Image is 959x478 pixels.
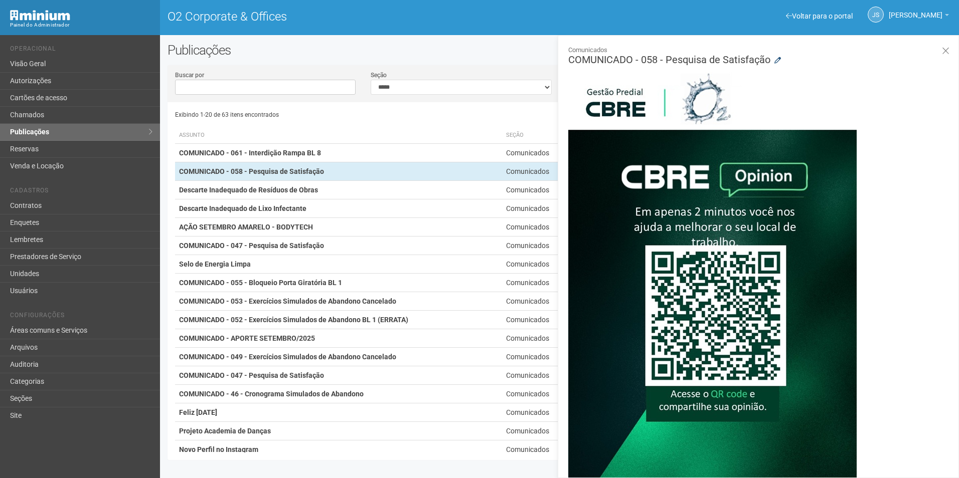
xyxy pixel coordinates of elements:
[175,107,560,122] div: Exibindo 1-20 de 63 itens encontrados
[179,353,396,361] strong: COMUNICADO - 049 - Exercícios Simulados de Abandono Cancelado
[179,427,271,435] strong: Projeto Academia de Danças
[175,71,204,80] label: Buscar por
[179,223,313,231] strong: AÇÃO SETEMBRO AMARELO - BODYTECH
[502,236,606,255] td: Comunicados
[179,390,364,398] strong: COMUNICADO - 46 - Cronograma Simulados de Abandono
[502,274,606,292] td: Comunicados
[179,334,315,342] strong: COMUNICADO - APORTE SETEMBRO/2025
[502,218,606,236] td: Comunicados
[179,242,324,250] strong: COMUNICADO - 047 - Pesquisa de Satisfação
[502,440,606,459] td: Comunicados
[179,408,217,416] strong: Feliz [DATE]
[502,127,606,144] th: Seção
[502,422,606,440] td: Comunicados
[168,43,486,58] h2: Publicações
[568,46,951,65] h3: COMUNICADO - 058 - Pesquisa de Satisfação
[502,329,606,348] td: Comunicados
[10,10,70,21] img: Minium
[179,186,318,194] strong: Descarte Inadequado de Resíduos de Obras
[502,199,606,218] td: Comunicados
[10,45,152,56] li: Operacional
[502,292,606,311] td: Comunicados
[10,21,152,30] div: Painel do Administrador
[502,311,606,329] td: Comunicados
[179,260,251,268] strong: Selo de Energia Limpa
[10,312,152,322] li: Configurações
[786,12,853,20] a: Voltar para o portal
[175,127,502,144] th: Assunto
[774,56,781,66] a: Modificar
[868,7,884,23] a: JS
[10,187,152,197] li: Cadastros
[371,71,387,80] label: Seção
[502,144,606,162] td: Comunicados
[179,149,321,157] strong: COMUNICADO - 061 - Interdição Rampa BL 8
[502,162,606,181] td: Comunicados
[179,204,306,212] strong: Descarte Inadequado de Lixo Infectante
[502,403,606,422] td: Comunicados
[179,279,342,287] strong: COMUNICADO - 055 - Bloqueio Porta Giratória BL 1
[168,10,552,23] h1: O2 Corporate & Offices
[889,13,949,21] a: [PERSON_NAME]
[179,316,408,324] strong: COMUNICADO - 052 - Exercícios Simulados de Abandono BL 1 (ERRATA)
[889,2,942,19] span: Jeferson Souza
[502,385,606,403] td: Comunicados
[568,46,951,55] small: Comunicados
[502,181,606,199] td: Comunicados
[502,255,606,274] td: Comunicados
[502,348,606,366] td: Comunicados
[179,371,324,379] strong: COMUNICADO - 047 - Pesquisa de Satisfação
[179,297,396,305] strong: COMUNICADO - 053 - Exercícios Simulados de Abandono Cancelado
[179,445,258,453] strong: Novo Perfil no Instagram
[179,167,324,175] strong: COMUNICADO - 058 - Pesquisa de Satisfação
[502,366,606,385] td: Comunicados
